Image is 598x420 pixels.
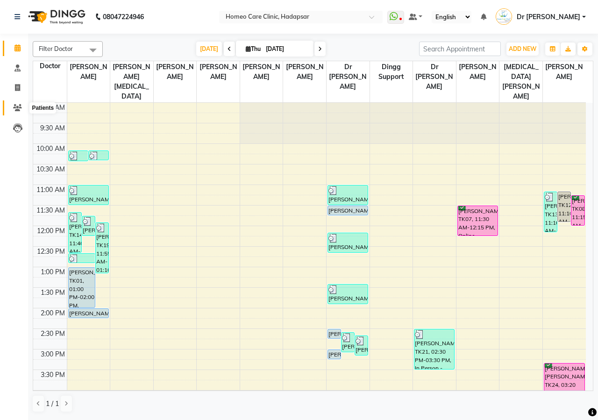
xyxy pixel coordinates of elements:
img: Dr Shraddha Nair [496,8,512,25]
div: 11:30 AM [35,206,67,215]
div: 3:00 PM [39,349,67,359]
div: [PERSON_NAME], TK09, 10:10 AM-10:25 AM, Medicine [89,151,108,160]
button: ADD NEW [506,43,539,56]
div: [PERSON_NAME], TK16, 11:00 AM-11:30 AM, In Person - Follow Up,Medicine [69,185,108,205]
span: [PERSON_NAME] [543,61,586,83]
span: [PERSON_NAME][MEDICAL_DATA] [110,61,153,102]
div: 12:00 PM [35,226,67,236]
span: [PERSON_NAME] [154,61,197,83]
div: [PERSON_NAME], TK04, 03:00 PM-03:15 PM, Medicine [328,350,341,359]
div: [PERSON_NAME], TK01, 01:00 PM-02:00 PM, Hydra Facial [69,268,95,307]
span: Dr [PERSON_NAME] [517,12,580,22]
div: [PERSON_NAME] [PERSON_NAME], TK24, 03:20 PM-04:05 PM, Online - Consultation [544,363,584,393]
div: 1:30 PM [39,288,67,298]
span: 1 / 1 [46,399,59,409]
b: 08047224946 [103,4,144,30]
div: 11:00 AM [35,185,67,195]
div: 2:00 PM [39,308,67,318]
div: [PERSON_NAME], TK03, 11:30 AM-11:45 AM, In Person - Follow Up [328,206,368,215]
div: [PERSON_NAME], TK20, 01:25 PM-01:55 PM, In Person - Follow Up,Medicine [328,285,368,304]
div: [PERSON_NAME], TK11, 11:00 AM-11:30 AM, In Person - Follow Up,Medicine [328,185,368,205]
div: [PERSON_NAME], TK14, 11:40 AM-12:40 PM, In Person - Consultation,Medicine [69,213,81,252]
div: Patients [29,102,56,114]
div: [PERSON_NAME], TK05, 02:30 PM-02:45 PM, In Person - Follow Up [328,329,341,338]
span: [MEDICAL_DATA][PERSON_NAME] [499,61,542,102]
span: Dr [PERSON_NAME] [327,61,370,93]
span: Filter Doctor [39,45,73,52]
div: [PERSON_NAME], TK21, 02:30 PM-03:30 PM, In Person - Consultation,Medicine [414,329,454,369]
div: 3:30 PM [39,370,67,380]
div: [PERSON_NAME], TK19, 11:55 AM-01:10 PM, Medicine,Hydra Facial [96,223,108,273]
span: [PERSON_NAME] [456,61,499,83]
input: 2025-09-04 [263,42,310,56]
span: [PERSON_NAME] [67,61,110,83]
div: [PERSON_NAME], TK18, 12:40 PM-12:55 PM, Medicine [69,254,95,263]
div: [PERSON_NAME], TK10, 10:10 AM-10:26 AM, Medicine,Courier Charges in City [69,151,88,161]
div: 1:00 PM [39,267,67,277]
span: [PERSON_NAME] [240,61,283,83]
div: 2:30 PM [39,329,67,339]
div: [PERSON_NAME], TK15, 11:45 AM-12:15 PM, In Person - Follow Up,Medicine [82,216,95,235]
div: 12:30 PM [35,247,67,256]
span: Dingg Support [370,61,413,83]
div: [PERSON_NAME], TK23, 02:40 PM-03:10 PM, In Person - Follow Up,Medicine [355,336,368,355]
span: Dr [PERSON_NAME] [413,61,456,93]
input: Search Appointment [419,42,501,56]
div: 9:30 AM [38,123,67,133]
span: ADD NEW [509,45,536,52]
div: [PERSON_NAME], TK13, 11:10 AM-12:10 PM, In Person - Consultation,Medicine [544,192,557,232]
div: 10:00 AM [35,144,67,154]
div: [PERSON_NAME], TK12, 11:10 AM-11:55 AM, In Person - Consultation [558,192,570,221]
span: [PERSON_NAME] [283,61,326,83]
div: Doctor [33,61,67,71]
div: 10:30 AM [35,164,67,174]
span: [DATE] [196,42,222,56]
div: [PERSON_NAME], TK08, 11:15 AM-12:00 PM, Online - Consultation [571,196,584,225]
div: [PERSON_NAME], TK22, 02:35 PM-03:05 PM, In Person - Follow Up,Medicine [342,333,354,352]
div: [PERSON_NAME], TK17, 12:10 PM-12:40 PM, In Person - Follow Up,Medicine [328,233,368,252]
div: [PERSON_NAME] MORE, TK02, 02:00 PM-02:15 PM, In Person - Follow Up [69,309,108,318]
div: 4:00 PM [39,391,67,400]
span: Thu [243,45,263,52]
div: [PERSON_NAME], TK07, 11:30 AM-12:15 PM, Online - Consultation [458,206,498,235]
span: [PERSON_NAME] [197,61,240,83]
img: logo [24,4,88,30]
